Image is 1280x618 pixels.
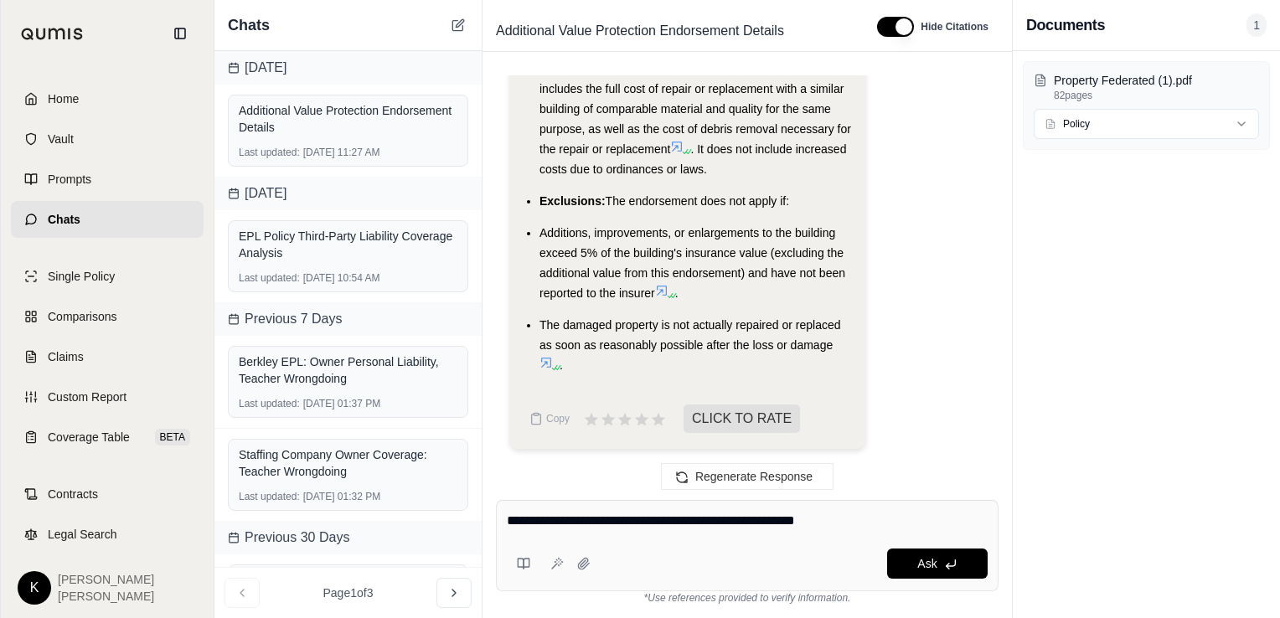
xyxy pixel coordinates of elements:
[167,20,194,47] button: Collapse sidebar
[48,526,117,543] span: Legal Search
[48,268,115,285] span: Single Policy
[48,308,116,325] span: Comparisons
[155,429,190,445] span: BETA
[448,15,468,35] button: New Chat
[11,516,204,553] a: Legal Search
[48,348,84,365] span: Claims
[48,171,91,188] span: Prompts
[239,271,457,285] div: [DATE] 10:54 AM
[21,28,84,40] img: Qumis Logo
[239,146,300,159] span: Last updated:
[48,389,126,405] span: Custom Report
[539,318,841,352] span: The damaged property is not actually repaired or replaced as soon as reasonably possible after th...
[239,490,300,503] span: Last updated:
[1054,89,1259,102] p: 82 pages
[539,62,810,75] span: Definition of "Building Replacement Cost Limit":
[239,490,457,503] div: [DATE] 01:32 PM
[539,226,845,300] span: Additions, improvements, or enlargements to the building exceed 5% of the building's insurance va...
[11,121,204,157] a: Vault
[1054,72,1259,89] p: Property Federated (1).pdf
[323,585,374,601] span: Page 1 of 3
[48,429,130,445] span: Coverage Table
[239,271,300,285] span: Last updated:
[539,194,606,208] span: Exclusions:
[11,419,204,456] a: Coverage TableBETA
[239,146,457,159] div: [DATE] 11:27 AM
[58,588,154,605] span: [PERSON_NAME]
[11,80,204,117] a: Home
[560,358,563,372] span: .
[239,397,300,410] span: Last updated:
[228,13,270,37] span: Chats
[675,286,679,300] span: .
[18,571,51,605] div: K
[239,397,457,410] div: [DATE] 01:37 PM
[48,211,80,228] span: Chats
[661,463,834,490] button: Regenerate Response
[1246,13,1267,37] span: 1
[239,446,457,480] div: Staffing Company Owner Coverage: Teacher Wrongdoing
[11,258,204,295] a: Single Policy
[58,571,154,588] span: [PERSON_NAME]
[546,412,570,425] span: Copy
[887,548,988,579] button: Ask
[239,353,457,387] div: Berkley EPL: Owner Personal Liability, Teacher Wrongdoing
[489,18,791,44] span: Additional Value Protection Endorsement Details
[11,298,204,335] a: Comparisons
[539,62,851,156] span: This includes the full cost of repair or replacement with a similar building of comparable materi...
[1034,72,1259,102] button: Property Federated (1).pdf82pages
[684,404,800,433] span: CLICK TO RATE
[48,486,98,502] span: Contracts
[1026,13,1105,37] h3: Documents
[239,228,457,261] div: EPL Policy Third-Party Liability Coverage Analysis
[48,90,79,107] span: Home
[496,591,999,605] div: *Use references provided to verify information.
[239,102,457,136] div: Additional Value Protection Endorsement Details
[539,142,846,176] span: . It does not include increased costs due to ordinances or laws.
[695,470,813,483] span: Regenerate Response
[11,338,204,375] a: Claims
[11,379,204,415] a: Custom Report
[11,476,204,512] a: Contracts
[606,194,789,208] span: The endorsement does not apply if:
[48,131,74,147] span: Vault
[11,161,204,198] a: Prompts
[214,521,482,554] div: Previous 30 Days
[214,302,482,336] div: Previous 7 Days
[214,177,482,210] div: [DATE]
[489,18,857,44] div: Edit Title
[523,402,576,435] button: Copy
[11,201,204,238] a: Chats
[917,557,937,570] span: Ask
[921,20,988,33] span: Hide Citations
[214,51,482,85] div: [DATE]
